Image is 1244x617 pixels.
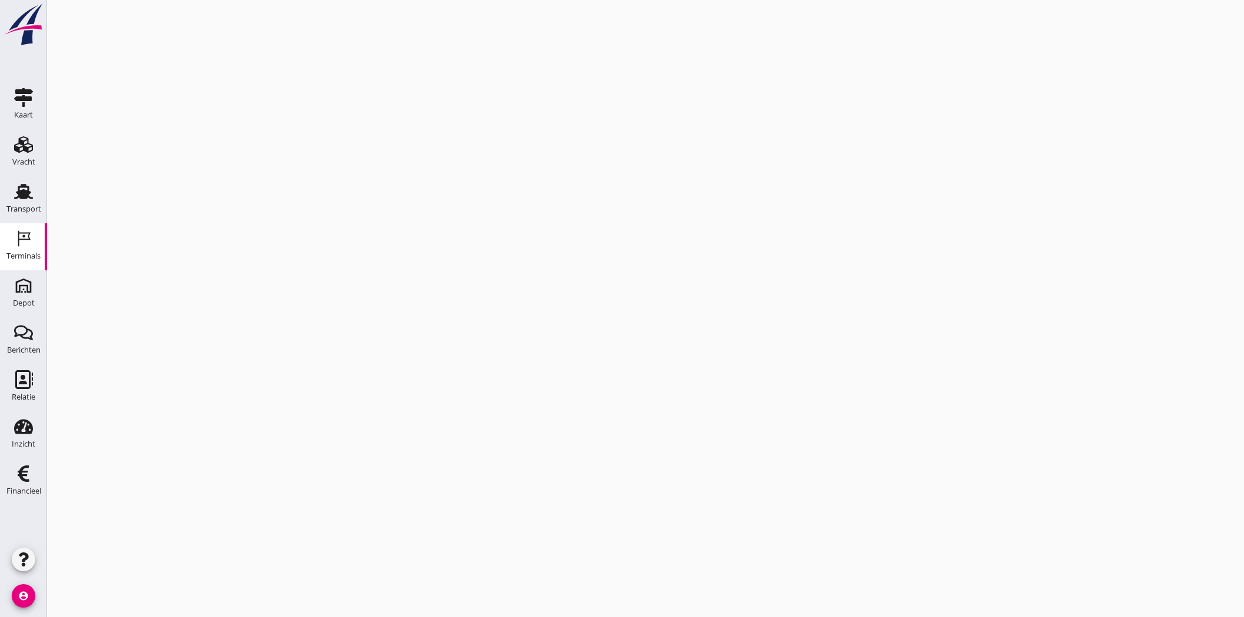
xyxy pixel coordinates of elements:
div: Transport [6,205,41,213]
div: Vracht [12,158,35,166]
div: Depot [13,299,35,307]
div: Berichten [7,346,41,354]
img: logo-small.a267ee39.svg [2,3,45,46]
div: Terminals [6,252,41,260]
i: account_circle [12,584,35,608]
div: Kaart [14,111,33,119]
div: Relatie [12,393,35,401]
div: Financieel [6,487,41,495]
div: Inzicht [12,440,35,448]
